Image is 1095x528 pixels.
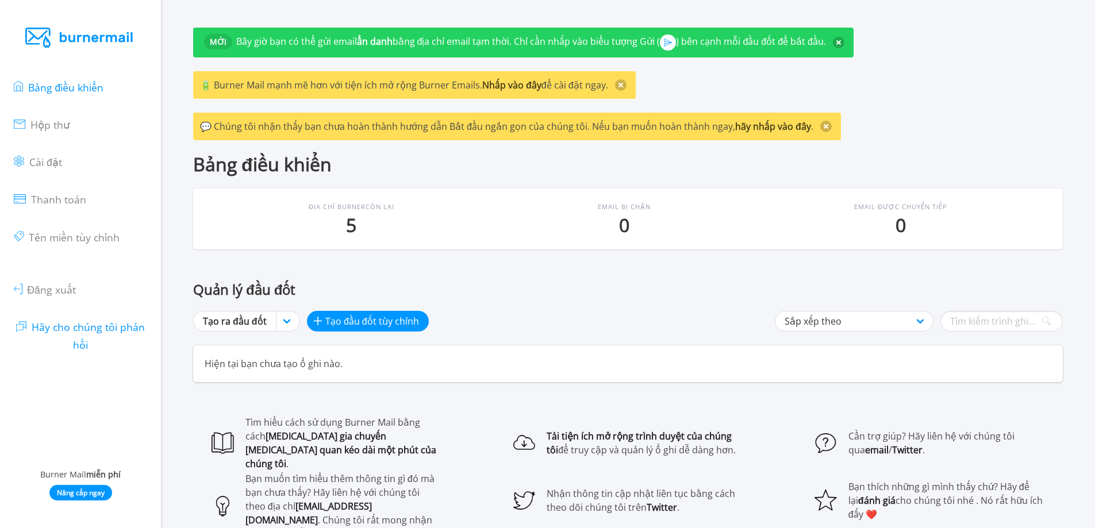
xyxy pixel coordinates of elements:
[619,213,629,237] font: 0
[547,487,735,514] font: Nhận thông tin cập nhật liên tục bằng cách theo dõi chúng tôi trên
[14,194,26,203] img: Biểu tượng thanh toán
[25,28,136,48] img: Thư Burner
[858,494,896,507] a: đánh giá
[513,489,536,511] img: icons8-twitter-100-57797905a28bfa9683ec03ecd305cb77.png
[940,311,1063,332] input: Tìm kiếm trình ghi...
[14,231,24,241] img: Thẻ biểu tượng
[245,416,420,442] font: Tìm hiểu cách sử dụng Burner Mail bằng cách
[14,280,76,298] a: Đăng xuất
[14,228,120,245] a: Tên miền tùy chỉnh
[664,34,672,51] img: Biểu tượng Gửi
[14,152,62,169] a: Cài đặt
[193,280,295,299] font: Quản lý đầu đốt
[203,315,267,327] font: Tạo ra đầu đốt
[677,501,679,514] font: .
[200,79,482,91] font: 🔋️ Burner Mail mạnh mẽ hơn với tiện ích mở rộng Burner Emails.
[14,81,23,91] img: Bảng điều khiển biểu tượng
[366,202,394,211] font: còn lại
[848,480,1029,507] font: Bạn thích những gì mình thấy chứ? Hãy để lại
[14,284,22,294] img: Biểu tượng đăng xuất
[29,155,62,169] font: Cài đặt
[357,35,393,48] font: ẩn danh
[325,315,419,327] font: Tạo đầu đốt tùy chỉnh
[896,213,906,237] font: 0
[854,202,947,211] font: Email được chuyển tiếp
[482,79,541,91] a: Nhấp vào đây
[200,120,735,133] font: 💬 Chúng tôi nhận thấy bạn chưa hoàn thành hướng dẫn Bắt đầu ngắn gọn của chúng tôi. Nếu bạn muốn ...
[393,35,660,48] font: bằng địa chỉ email tạm thời. Chỉ cần nhấp vào biểu tượng Gửi (
[814,489,837,511] img: icons8-star-100-a17578cdf9757b04fca523f4e8098ff5.png
[210,36,226,47] font: MỚI
[14,156,24,167] img: Cài đặt biểu tượng
[28,80,104,94] font: Bảng điều khiển
[541,79,608,91] font: để cài đặt ngay.
[309,202,366,211] font: Địa chỉ Burner
[16,321,26,332] img: Biểu tượng trò chuyện
[307,311,429,332] button: Tạo đầu đốt tùy chỉnh
[892,444,923,456] a: Twitter
[314,317,322,325] img: icon_add-92b43b69832b87d5bf26ecc9c58aafb8.svg
[923,444,925,456] font: .
[647,501,677,514] a: Twitter
[814,431,837,454] img: icons8-ask-question-100-15dc9075e80f124d36f661c2d0906ec8.png
[193,152,332,176] font: Bảng điều khiển
[889,444,892,456] font: /
[558,444,736,456] font: để truy cập và quản lý ổ ghi dễ dàng hơn.
[236,35,357,48] font: Bây giờ bạn có thể gửi email
[811,120,813,133] font: .
[31,192,86,206] font: Thanh toán
[245,472,435,512] font: Bạn muốn tìm hiểu thêm thông tin gì đó mà bạn chưa thấy? Hãy liên hệ với chúng tôi theo địa chỉ
[245,500,372,526] a: [EMAIL_ADDRESS][DOMAIN_NAME]
[865,444,889,456] a: email
[513,431,536,454] img: icons8-download-from-the-cloud-100-6af915b6c5205542d6bebb92ad4b445b.png
[40,469,86,480] font: Burner Mail
[14,120,25,129] img: Biểu tượng thư
[27,283,76,296] font: Đăng xuất
[29,230,120,244] font: Tên miền tùy chỉnh
[848,494,1043,521] font: cho chúng tôi nhé . Nó rất hữu ích đấy ❤️
[598,202,651,211] font: Email bị chặn
[14,115,70,132] a: Hộp thư
[86,469,121,480] font: miễn phí
[735,120,811,133] a: hãy nhấp vào đây
[205,357,343,370] font: Hiện tại bạn chưa tạo ổ ghi nào.
[547,430,732,456] a: Tải tiện ích mở rộng trình duyệt của chúng tôi
[14,78,103,95] a: Bảng điều khiển
[286,457,289,470] font: .
[14,190,86,207] a: Thanh toán
[212,495,234,517] img: icons8-idea-100-2de0fe126e52df7f4af7f9fa62da8e00.png
[212,431,234,454] img: icons8-literature-100-56b72e2e8b98fcde1aab65ae84d36108.png
[848,430,1015,456] font: Cần trợ giúp? Hãy liên hệ với chúng tôi qua
[346,213,356,237] font: 5
[30,118,70,132] font: Hộp thư
[676,35,826,48] font: ) bên cạnh mỗi đầu đốt để bắt đầu.
[57,488,105,498] font: Nâng cấp ngay
[49,485,112,500] a: Nâng cấp ngay
[32,321,145,352] font: Hãy cho chúng tôi phản hồi
[245,430,436,470] a: [MEDICAL_DATA] gia chuyến [MEDICAL_DATA] quan kéo dài một phút của chúng tôi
